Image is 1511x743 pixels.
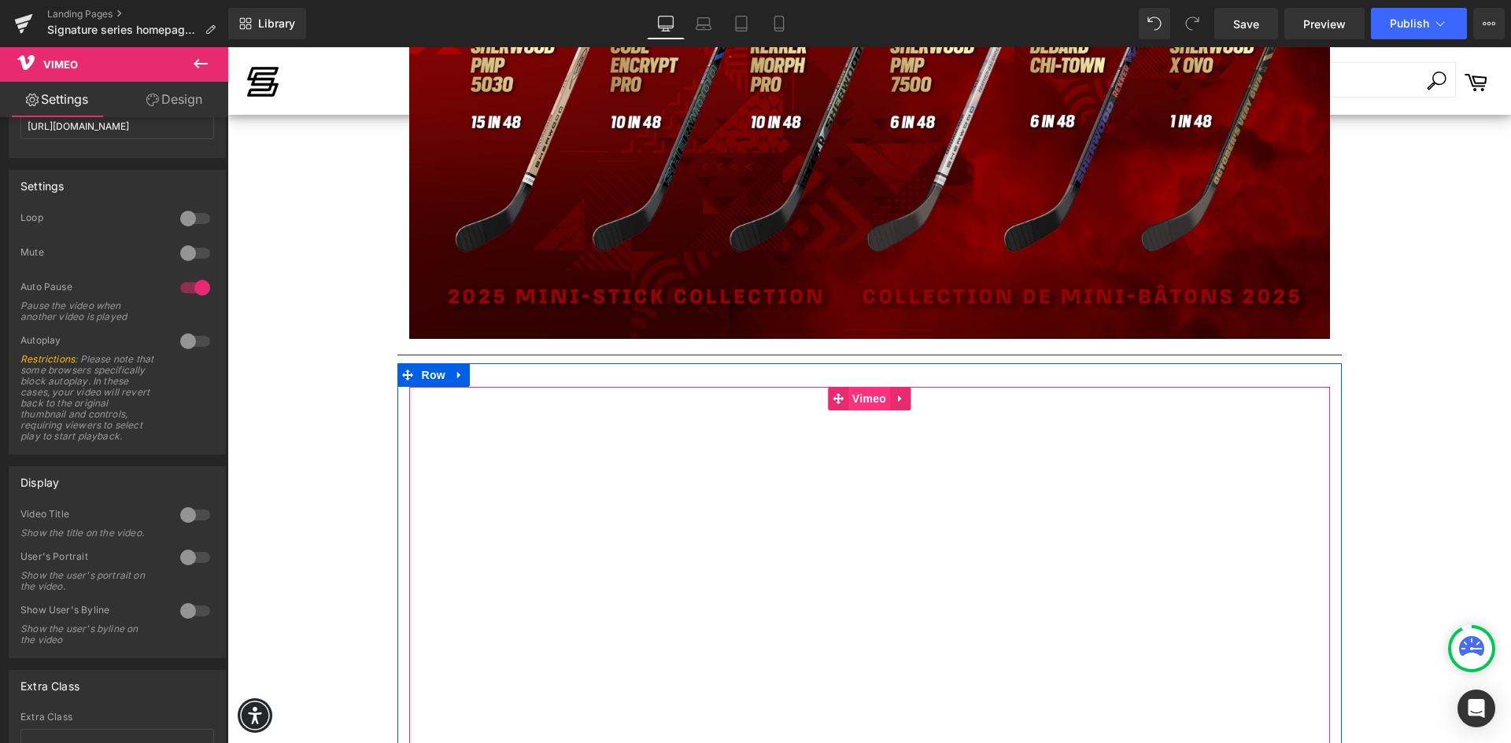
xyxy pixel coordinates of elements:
span: Preview [1303,16,1346,32]
button: Undo [1139,8,1170,39]
div: Extra Class [20,712,214,723]
a: Expand / Collapse [222,316,242,340]
div: Display [20,467,59,489]
span: Publish [1390,17,1429,30]
span: Library [258,17,295,31]
div: User's Portrait [20,550,164,567]
div: Pause the video when another video is played [20,300,162,322]
a: Expand / Collapse [663,340,683,363]
span: Signature series homepage - EN [47,24,198,36]
div: : Please note that some browsers specifically block autoplay. In these cases, your video will rev... [20,354,162,442]
div: Show the title on the video. [20,528,162,539]
div: Loop [20,211,164,228]
div: Extra Class [20,671,79,693]
div: Auto Pause [20,281,164,297]
a: Tablet [722,8,760,39]
a: Laptop [685,8,722,39]
a: New Library [228,8,306,39]
span: Vimeo [43,58,78,71]
a: Preview [1284,8,1365,39]
span: Row [190,316,222,340]
span: Vimeo [621,340,663,363]
div: Video Title [20,508,164,524]
div: Autoplay [20,334,164,351]
div: Accessibility Menu [10,651,45,686]
span: Save [1233,16,1259,32]
button: Publish [1371,8,1467,39]
button: Redo [1177,8,1208,39]
a: Landing Pages [47,8,228,20]
a: Mobile [760,8,798,39]
a: Restrictions [20,353,75,365]
div: Show User's Byline [20,604,164,620]
a: Desktop [647,8,685,39]
button: More [1473,8,1505,39]
div: Mute [20,246,164,263]
div: Open Intercom Messenger [1457,690,1495,727]
div: Show the user's portrait on the video. [20,570,162,592]
a: Design [117,82,231,117]
div: Settings [20,171,64,193]
div: Show the user's byline on the video [20,623,162,646]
